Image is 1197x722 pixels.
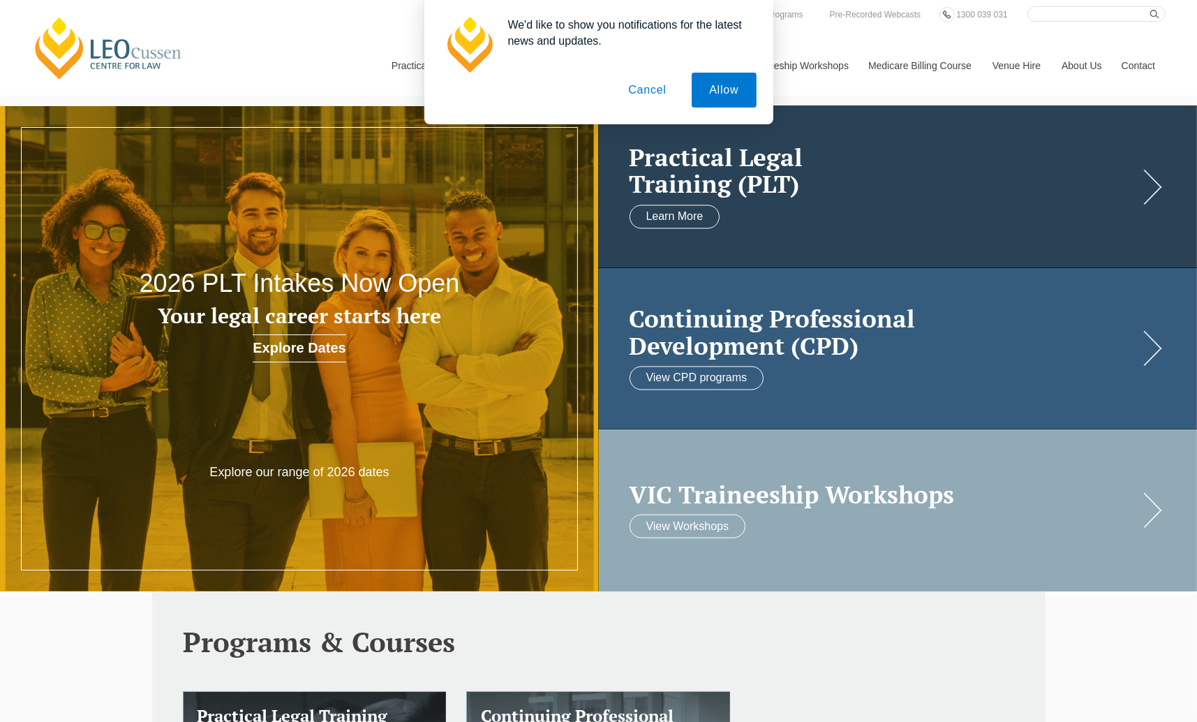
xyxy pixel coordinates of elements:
a: Continuing ProfessionalDevelopment (CPD) [630,306,1139,360]
a: View Workshops [630,515,746,538]
p: Explore our range of 2026 dates [179,464,419,480]
h2: 2026 PLT Intakes Now Open [120,270,479,297]
h2: Continuing Professional Development (CPD) [630,306,1139,360]
img: notification icon [441,17,497,73]
a: Learn More [630,205,720,228]
h3: Your legal career starts here [120,304,479,327]
a: Explore Dates [253,334,345,362]
h2: Programs & Courses [184,626,1014,657]
a: Practical LegalTraining (PLT) [630,144,1139,198]
a: VIC Traineeship Workshops [630,480,1139,508]
button: Cancel [611,73,684,108]
h2: Practical Legal Training (PLT) [630,144,1139,198]
a: View CPD programs [630,367,764,390]
button: Allow [692,73,756,108]
div: We'd like to show you notifications for the latest news and updates. [497,17,757,49]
